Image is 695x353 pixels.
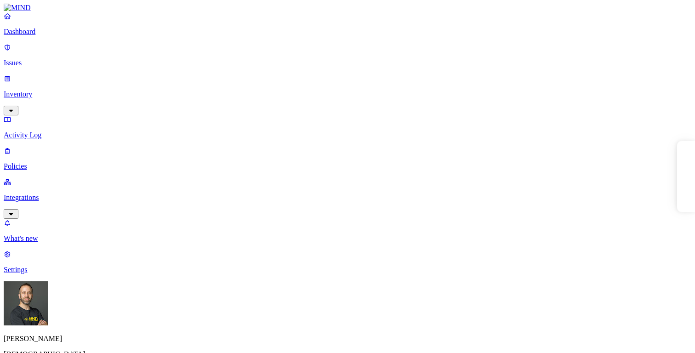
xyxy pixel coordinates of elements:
[4,162,691,171] p: Policies
[4,74,691,114] a: Inventory
[4,4,31,12] img: MIND
[4,4,691,12] a: MIND
[4,266,691,274] p: Settings
[4,131,691,139] p: Activity Log
[4,335,691,343] p: [PERSON_NAME]
[4,28,691,36] p: Dashboard
[4,219,691,243] a: What's new
[4,281,48,325] img: Tom Mayblum
[4,234,691,243] p: What's new
[4,194,691,202] p: Integrations
[4,59,691,67] p: Issues
[4,12,691,36] a: Dashboard
[4,147,691,171] a: Policies
[4,115,691,139] a: Activity Log
[4,90,691,98] p: Inventory
[4,178,691,217] a: Integrations
[4,43,691,67] a: Issues
[4,250,691,274] a: Settings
